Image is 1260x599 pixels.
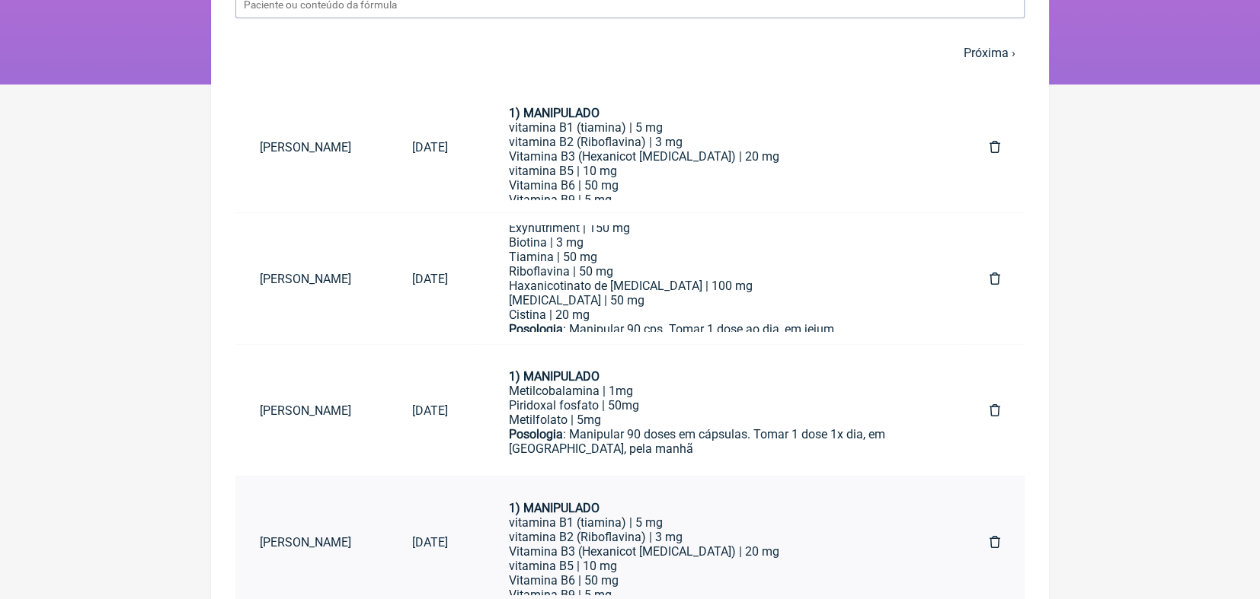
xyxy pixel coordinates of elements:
[509,307,929,322] div: Cistina | 20 mg
[509,221,929,235] div: Exynutriment | 150 mg
[509,559,929,573] div: vitamina B5 | 10 mg
[235,260,388,298] a: [PERSON_NAME]
[509,120,929,135] div: vitamina B1 (tiamina) | 5 mg
[235,128,388,167] a: [PERSON_NAME]
[484,94,953,200] a: 1) MANIPULADOvitamina B1 (tiamina) | 5 mgvitamina B2 (Riboflavina) | 3 mgVitamina B3 (Hexanicot [...
[509,544,929,559] div: Vitamina B3 (Hexanicot [MEDICAL_DATA]) | 20 mg
[388,128,472,167] a: [DATE]
[509,384,929,398] div: Metilcobalamina | 1mg
[509,398,929,413] div: Piridoxal fosfato | 50mg
[484,225,953,332] a: 1) MANIPULADOÁcido ascórbico | 1000 mgPantotenato de cálcio | 500 mgSeleniometionina | 100 mcgL-t...
[509,235,929,250] div: Biotina | 3 mg
[509,369,600,384] strong: 1) MANIPULADO
[509,293,929,307] div: [MEDICAL_DATA] | 50 mg
[235,391,388,430] a: [PERSON_NAME]
[509,264,929,279] div: Riboflavina | 50 mg
[509,573,929,588] div: Vitamina B6 | 50 mg
[509,427,563,441] strong: Posologia
[509,279,929,293] div: Haxanicotinato de [MEDICAL_DATA] | 100 mg
[235,523,388,562] a: [PERSON_NAME]
[509,164,929,178] div: vitamina B5 | 10 mg
[388,260,472,298] a: [DATE]
[509,149,929,164] div: Vitamina B3 (Hexanicot [MEDICAL_DATA]) | 20 mg
[509,106,600,120] strong: 1) MANIPULADO
[509,530,929,544] div: vitamina B2 (Riboflavina) | 3 mg
[235,37,1025,69] nav: pager
[509,413,929,427] div: Metilfolato | 5mg
[509,250,929,264] div: Tiamina | 50 mg
[509,322,563,336] strong: Posologia
[509,515,929,530] div: vitamina B1 (tiamina) | 5 mg
[964,46,1015,60] a: Próxima ›
[484,489,953,595] a: 1) MANIPULADOvitamina B1 (tiamina) | 5 mgvitamina B2 (Riboflavina) | 3 mgVitamina B3 (Hexanicot [...
[509,178,929,193] div: Vitamina B6 | 50 mg
[509,427,929,472] div: : Manipular 90 doses em cápsulas. Tomar 1 dose 1x dia, em [GEOGRAPHIC_DATA], pela manhã ㅤ
[388,391,472,430] a: [DATE]
[509,322,929,352] div: : Manipular 90 cps. Tomar 1 dose ao dia, em jejum ㅤ
[509,501,600,515] strong: 1) MANIPULADO
[509,193,929,207] div: Vitamina B9 | 5 mg
[484,357,953,464] a: 1) MANIPULADOMetilcobalamina | 1mgPiridoxal fosfato | 50mgMetilfolato | 5mgPosologia: Manipular 9...
[509,135,929,149] div: vitamina B2 (Riboflavina) | 3 mg
[388,523,472,562] a: [DATE]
